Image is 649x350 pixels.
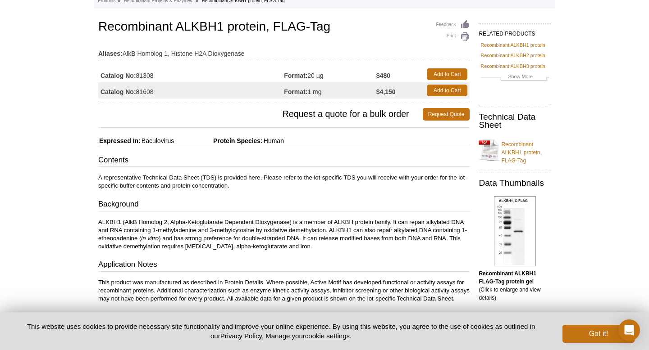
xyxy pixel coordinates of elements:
a: Show More [480,72,549,83]
button: Got it! [562,325,635,343]
h3: Background [98,199,470,211]
span: Expressed In: [98,137,141,144]
a: Recombinant ALKBH1 protein [480,41,545,49]
h2: RELATED PRODUCTS [479,23,551,40]
a: Recombinant ALKBH2 protein [480,51,545,59]
strong: Format: [284,72,307,80]
a: Print [436,32,470,42]
span: Human [263,137,284,144]
p: ALKBH1 (AlkB Homolog 2, Alpha-Ketoglutarate Dependent Dioxygenase) is a member of ALKBH protein f... [98,218,470,251]
img: Recombinant ALKBH1 FLAG-Tag protein gel [494,196,536,266]
p: This website uses cookies to provide necessary site functionality and improve your online experie... [14,322,548,341]
a: Privacy Policy [220,332,262,340]
strong: Format: [284,88,307,96]
h3: Application Notes [98,259,470,272]
a: Recombinant ALKBH1 protein, FLAG-Tag [479,135,551,165]
td: 1 mg [284,82,376,99]
span: Baculovirus [141,137,174,144]
td: 81608 [98,82,284,99]
p: This product was manufactured as described in Protein Details. Where possible, Active Motif has d... [98,278,470,303]
strong: $480 [376,72,390,80]
a: Recombinant ALKBH3 protein [480,62,545,70]
h3: Protein Details [98,312,470,324]
strong: Catalog No: [101,72,136,80]
h2: Data Thumbnails [479,179,551,187]
td: 20 µg [284,66,376,82]
a: Add to Cart [427,68,467,80]
td: AlkB Homolog 1, Histone H2A Dioxygenase [98,44,470,58]
span: Request a quote for a bulk order [98,108,423,121]
a: Request Quote [423,108,470,121]
h1: Recombinant ALKBH1 protein, FLAG-Tag [98,20,470,35]
a: Add to Cart [427,85,467,96]
strong: Aliases: [98,49,123,58]
div: Open Intercom Messenger [618,319,640,341]
p: A representative Technical Data Sheet (TDS) is provided here. Please refer to the lot-specific TD... [98,174,470,190]
h3: Contents [98,155,470,167]
i: in vitro [141,235,159,242]
td: 81308 [98,66,284,82]
b: Recombinant ALKBH1 FLAG-Tag protein gel [479,270,536,285]
button: cookie settings [305,332,350,340]
a: Feedback [436,20,470,30]
strong: Catalog No: [101,88,136,96]
strong: $4,150 [376,88,396,96]
h2: Technical Data Sheet [479,113,551,129]
p: (Click to enlarge and view details) [479,269,551,302]
span: Protein Species: [176,137,263,144]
